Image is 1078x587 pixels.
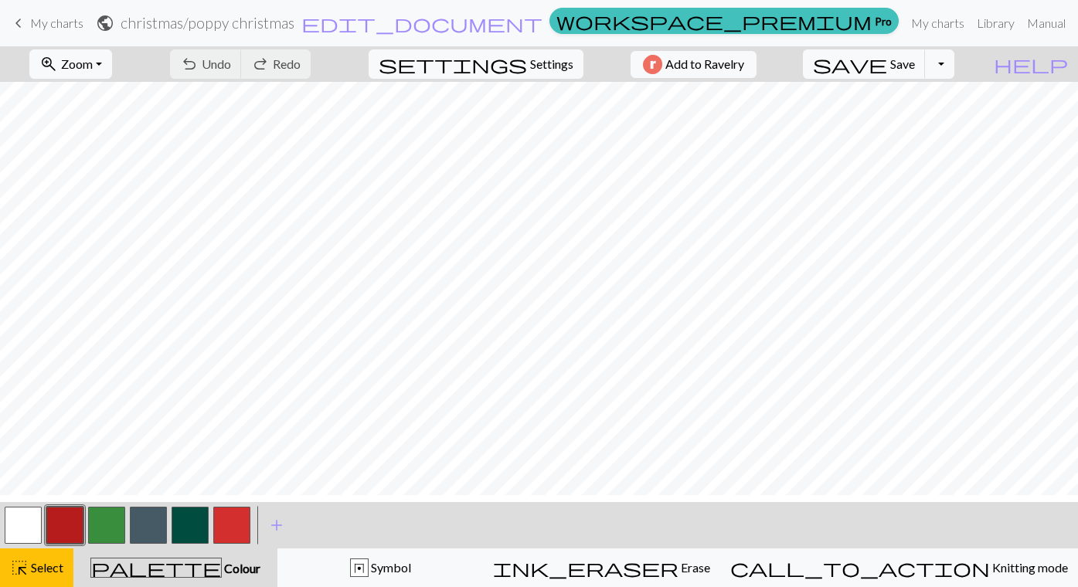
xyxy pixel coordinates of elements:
[96,12,114,34] span: public
[643,55,662,74] img: Ravelry
[9,12,28,34] span: keyboard_arrow_left
[369,560,411,575] span: Symbol
[549,8,899,34] a: Pro
[29,560,63,575] span: Select
[9,10,83,36] a: My charts
[222,561,260,575] span: Colour
[813,53,887,75] span: save
[890,56,915,71] span: Save
[803,49,926,79] button: Save
[483,548,720,587] button: Erase
[301,12,542,34] span: edit_document
[665,55,744,74] span: Add to Ravelry
[730,557,990,579] span: call_to_action
[994,53,1068,75] span: help
[10,557,29,579] span: highlight_alt
[493,557,678,579] span: ink_eraser
[267,514,286,536] span: add
[678,560,710,575] span: Erase
[121,14,294,32] h2: christmas / poppy christmas
[369,49,583,79] button: SettingsSettings
[720,548,1078,587] button: Knitting mode
[1021,8,1072,39] a: Manual
[277,548,483,587] button: y Symbol
[379,55,527,73] i: Settings
[631,51,757,78] button: Add to Ravelry
[351,559,368,578] div: y
[971,8,1021,39] a: Library
[29,49,112,79] button: Zoom
[91,557,221,579] span: palette
[61,56,93,71] span: Zoom
[530,55,573,73] span: Settings
[73,548,277,587] button: Colour
[39,53,58,75] span: zoom_in
[556,10,872,32] span: workspace_premium
[905,8,971,39] a: My charts
[30,15,83,30] span: My charts
[379,53,527,75] span: settings
[990,560,1068,575] span: Knitting mode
